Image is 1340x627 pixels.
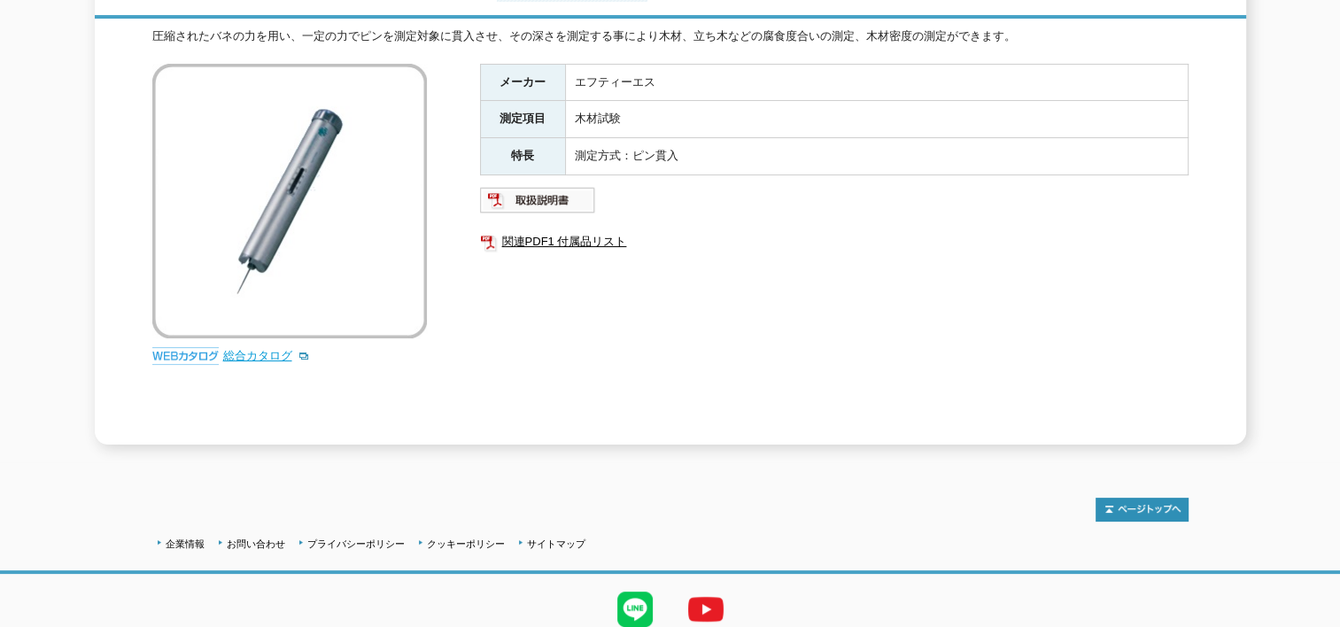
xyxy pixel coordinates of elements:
[480,101,565,138] th: 測定項目
[307,538,405,549] a: プライバシーポリシー
[227,538,285,549] a: お問い合わせ
[480,197,596,211] a: 取扱説明書
[565,101,1188,138] td: 木材試験
[565,64,1188,101] td: エフティーエス
[152,347,219,365] img: webカタログ
[480,64,565,101] th: メーカー
[152,27,1189,46] div: 圧縮されたバネの力を用い、一定の力でピンを測定対象に貫入させ、その深さを測定する事により木材、立ち木などの腐食度合いの測定、木材密度の測定ができます。
[152,64,427,338] img: 木材試験機 ピロディン 6J
[427,538,505,549] a: クッキーポリシー
[223,349,310,362] a: 総合カタログ
[166,538,205,549] a: 企業情報
[565,138,1188,175] td: 測定方式：ピン貫入
[480,186,596,214] img: 取扱説明書
[480,138,565,175] th: 特長
[480,230,1189,253] a: 関連PDF1 付属品リスト
[1096,498,1189,522] img: トップページへ
[527,538,585,549] a: サイトマップ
